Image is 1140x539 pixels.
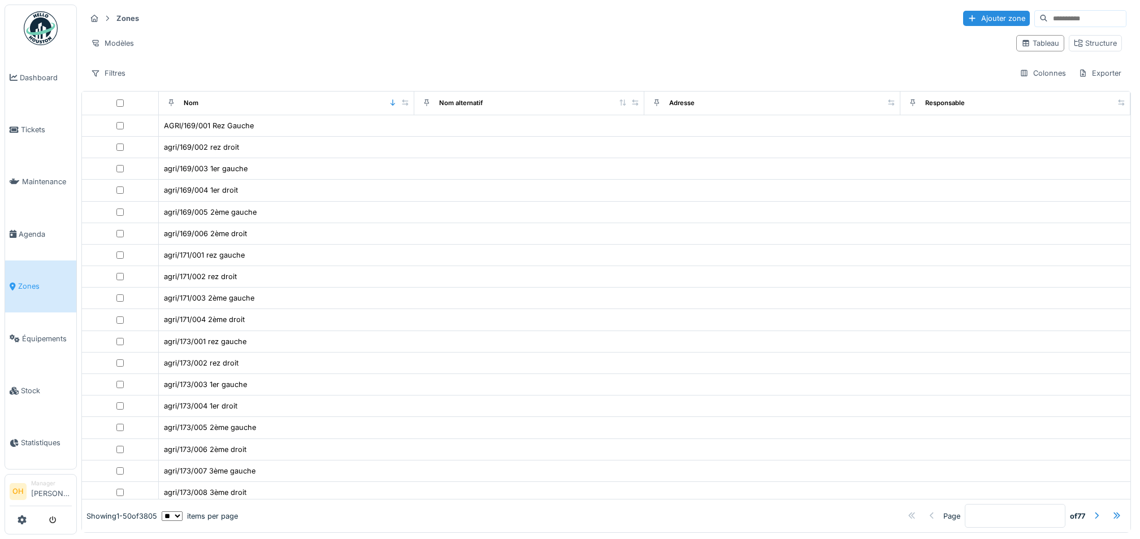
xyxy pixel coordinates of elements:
[963,11,1030,26] div: Ajouter zone
[22,176,72,187] span: Maintenance
[184,98,198,108] div: Nom
[164,422,256,433] div: agri/173/005 2ème gauche
[21,385,72,396] span: Stock
[31,479,72,503] li: [PERSON_NAME]
[164,250,245,260] div: agri/171/001 rez gauche
[164,487,246,498] div: agri/173/008 3ème droit
[164,207,257,218] div: agri/169/005 2ème gauche
[5,208,76,260] a: Agenda
[5,51,76,103] a: Dashboard
[164,228,247,239] div: agri/169/006 2ème droit
[86,35,139,51] div: Modèles
[21,124,72,135] span: Tickets
[1070,510,1085,521] strong: of 77
[5,103,76,155] a: Tickets
[112,13,144,24] strong: Zones
[31,479,72,488] div: Manager
[925,98,965,108] div: Responsable
[5,364,76,416] a: Stock
[164,163,248,174] div: agri/169/003 1er gauche
[164,444,246,455] div: agri/173/006 2ème droit
[164,466,255,476] div: agri/173/007 3ème gauche
[164,358,239,368] div: agri/173/002 rez droit
[5,156,76,208] a: Maintenance
[1021,38,1059,49] div: Tableau
[19,229,72,240] span: Agenda
[86,65,131,81] div: Filtres
[164,314,245,325] div: agri/171/004 2ème droit
[86,510,157,521] div: Showing 1 - 50 of 3805
[21,437,72,448] span: Statistiques
[164,142,239,153] div: agri/169/002 rez droit
[22,333,72,344] span: Équipements
[20,72,72,83] span: Dashboard
[943,510,960,521] div: Page
[164,379,247,390] div: agri/173/003 1er gauche
[5,312,76,364] a: Équipements
[24,11,58,45] img: Badge_color-CXgf-gQk.svg
[18,281,72,292] span: Zones
[439,98,483,108] div: Nom alternatif
[164,293,254,303] div: agri/171/003 2ème gauche
[164,120,254,131] div: AGRI/169/001 Rez Gauche
[164,271,237,282] div: agri/171/002 rez droit
[164,185,238,195] div: agri/169/004 1er droit
[5,260,76,312] a: Zones
[1073,65,1126,81] div: Exporter
[5,417,76,469] a: Statistiques
[10,479,72,506] a: OH Manager[PERSON_NAME]
[669,98,695,108] div: Adresse
[164,401,237,411] div: agri/173/004 1er droit
[162,510,238,521] div: items per page
[1015,65,1071,81] div: Colonnes
[164,336,246,347] div: agri/173/001 rez gauche
[1074,38,1117,49] div: Structure
[10,483,27,500] li: OH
